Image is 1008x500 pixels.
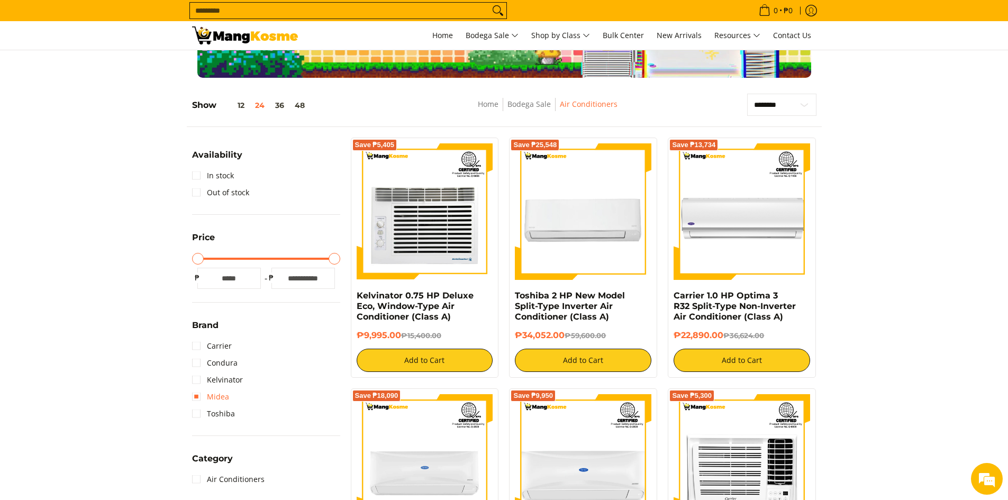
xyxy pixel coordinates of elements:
[526,21,595,50] a: Shop by Class
[192,272,203,283] span: ₱
[192,321,219,338] summary: Open
[515,330,651,341] h6: ₱34,052.00
[250,101,270,110] button: 24
[674,330,810,341] h6: ₱22,890.00
[192,354,238,371] a: Condura
[597,21,649,50] a: Bulk Center
[466,29,519,42] span: Bodega Sale
[192,151,242,167] summary: Open
[192,233,215,250] summary: Open
[192,184,249,201] a: Out of stock
[192,454,233,463] span: Category
[192,26,298,44] img: Bodega Sale Aircon l Mang Kosme: Home Appliances Warehouse Sale
[672,393,712,399] span: Save ₱5,300
[192,100,310,111] h5: Show
[478,99,498,109] a: Home
[289,101,310,110] button: 48
[515,290,625,322] a: Toshiba 2 HP New Model Split-Type Inverter Air Conditioner (Class A)
[357,143,493,280] img: Kelvinator 0.75 HP Deluxe Eco, Window-Type Air Conditioner (Class A)
[266,272,277,283] span: ₱
[674,349,810,372] button: Add to Cart
[403,98,692,122] nav: Breadcrumbs
[357,349,493,372] button: Add to Cart
[427,21,458,50] a: Home
[723,331,764,340] del: ₱36,624.00
[192,371,243,388] a: Kelvinator
[507,99,551,109] a: Bodega Sale
[657,30,702,40] span: New Arrivals
[192,151,242,159] span: Availability
[192,338,232,354] a: Carrier
[709,21,766,50] a: Resources
[357,330,493,341] h6: ₱9,995.00
[531,29,590,42] span: Shop by Class
[357,290,474,322] a: Kelvinator 0.75 HP Deluxe Eco, Window-Type Air Conditioner (Class A)
[513,393,553,399] span: Save ₱9,950
[768,21,816,50] a: Contact Us
[560,99,617,109] a: Air Conditioners
[460,21,524,50] a: Bodega Sale
[782,7,794,14] span: ₱0
[192,388,229,405] a: Midea
[270,101,289,110] button: 36
[192,233,215,242] span: Price
[308,21,816,50] nav: Main Menu
[603,30,644,40] span: Bulk Center
[192,167,234,184] a: In stock
[773,30,811,40] span: Contact Us
[192,471,265,488] a: Air Conditioners
[401,331,441,340] del: ₱15,400.00
[216,101,250,110] button: 12
[192,321,219,330] span: Brand
[515,349,651,372] button: Add to Cart
[672,142,715,148] span: Save ₱13,734
[714,29,760,42] span: Resources
[772,7,779,14] span: 0
[192,454,233,471] summary: Open
[355,393,398,399] span: Save ₱18,090
[192,405,235,422] a: Toshiba
[515,143,651,280] img: Toshiba 2 HP New Model Split-Type Inverter Air Conditioner (Class A)
[674,143,810,280] img: Carrier 1.0 HP Optima 3 R32 Split-Type Non-Inverter Air Conditioner (Class A)
[489,3,506,19] button: Search
[756,5,796,16] span: •
[674,290,796,322] a: Carrier 1.0 HP Optima 3 R32 Split-Type Non-Inverter Air Conditioner (Class A)
[513,142,557,148] span: Save ₱25,548
[432,30,453,40] span: Home
[355,142,395,148] span: Save ₱5,405
[565,331,606,340] del: ₱59,600.00
[651,21,707,50] a: New Arrivals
